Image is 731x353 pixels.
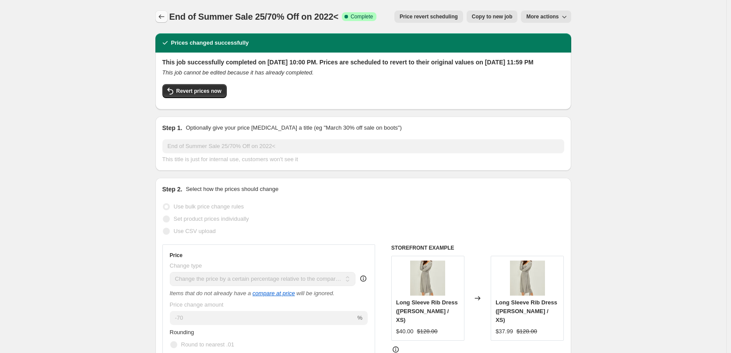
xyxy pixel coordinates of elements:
[510,261,545,296] img: SNR0264S_58V_80x.jpg
[517,327,537,336] strike: $128.00
[391,244,564,251] h6: STOREFRONT EXAMPLE
[526,13,559,20] span: More actions
[169,12,338,21] span: End of Summer Sale 25/70% Off on 2022<
[521,11,571,23] button: More actions
[162,58,564,67] h2: This job successfully completed on [DATE] 10:00 PM. Prices are scheduled to revert to their origi...
[170,311,356,325] input: -20
[162,185,183,194] h2: Step 2.
[170,290,251,297] i: Items that do not already have a
[170,262,202,269] span: Change type
[410,261,445,296] img: SNR0264S_58V_80x.jpg
[181,341,234,348] span: Round to nearest .01
[170,252,183,259] h3: Price
[174,203,244,210] span: Use bulk price change rules
[162,139,564,153] input: 30% off holiday sale
[170,301,224,308] span: Price change amount
[162,124,183,132] h2: Step 1.
[351,13,373,20] span: Complete
[296,290,334,297] i: will be ignored.
[186,185,278,194] p: Select how the prices should change
[162,69,314,76] i: This job cannot be edited because it has already completed.
[396,299,458,323] span: Long Sleeve Rib Dress ([PERSON_NAME] / XS)
[170,329,194,335] span: Rounding
[472,13,513,20] span: Copy to new job
[400,13,458,20] span: Price revert scheduling
[394,11,463,23] button: Price revert scheduling
[359,274,368,283] div: help
[162,156,298,162] span: This title is just for internal use, customers won't see it
[186,124,401,132] p: Optionally give your price [MEDICAL_DATA] a title (eg "March 30% off sale on boots")
[171,39,249,47] h2: Prices changed successfully
[496,299,557,323] span: Long Sleeve Rib Dress ([PERSON_NAME] / XS)
[174,215,249,222] span: Set product prices individually
[396,327,414,336] div: $40.00
[174,228,216,234] span: Use CSV upload
[496,327,513,336] div: $37.99
[253,290,295,297] button: compare at price
[176,88,221,95] span: Revert prices now
[467,11,518,23] button: Copy to new job
[357,314,362,321] span: %
[417,327,438,336] strike: $128.00
[162,84,227,98] button: Revert prices now
[155,11,168,23] button: Price change jobs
